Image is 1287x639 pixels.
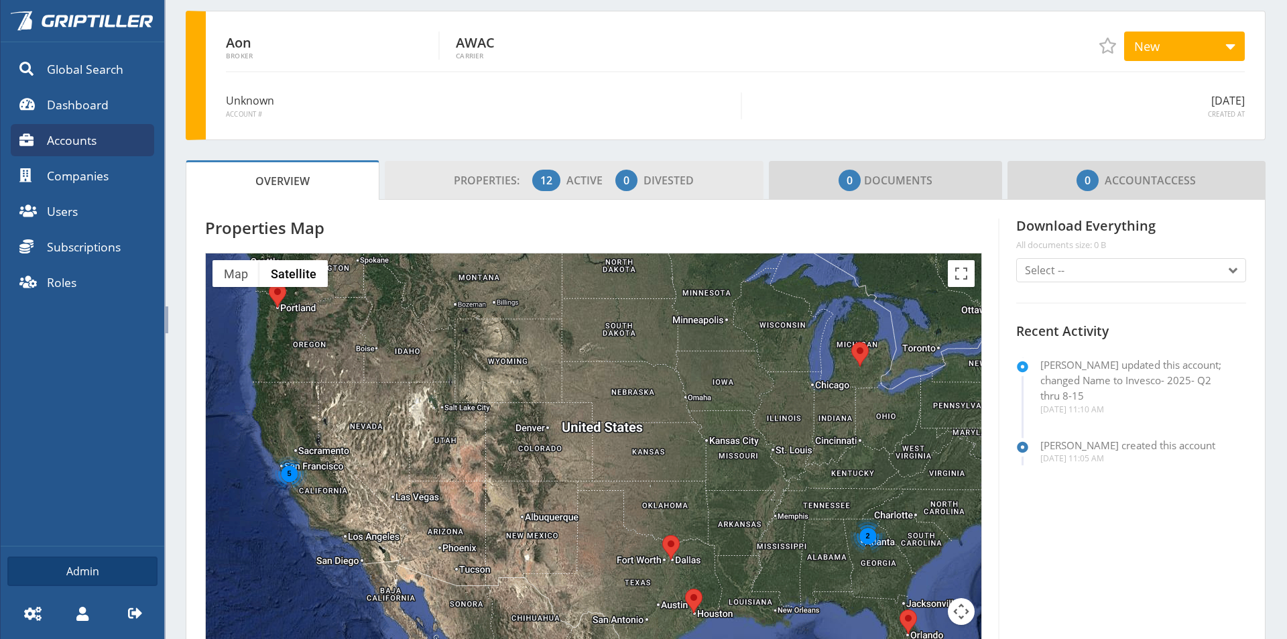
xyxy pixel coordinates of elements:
a: Users [11,195,154,227]
span: Documents [839,167,932,194]
div: 2 [850,518,885,554]
a: Accounts [11,124,154,156]
span: Created At [752,110,1245,119]
div: [DATE] 11:05 AM [1040,453,1215,465]
div: Aon [226,32,440,60]
span: Carrier [456,52,670,60]
span: Overview [255,168,310,194]
div: AWAC [456,32,670,60]
span: Companies [47,167,109,184]
span: Select -- [1025,262,1064,278]
span: All documents size: 0 B [1016,239,1246,250]
div: Unknown [226,93,742,119]
span: Users [47,202,78,220]
span: Global Search [47,60,123,78]
div: 5 [271,456,307,491]
span: Roles [47,274,76,291]
span: Active [566,173,613,188]
a: Admin [7,557,158,586]
p: [PERSON_NAME] updated this account; changed Name to Invesco- 2025- Q2 thru 8-15 [1040,357,1233,403]
span: Accounts [47,131,97,149]
span: Dashboard [47,96,109,113]
span: Subscriptions [47,238,121,255]
button: New [1124,32,1245,61]
span: Add to Favorites [1099,38,1115,54]
a: Global Search [11,53,154,85]
a: Dashboard [11,89,154,121]
span: 0 [847,172,853,188]
span: 0 [1085,172,1091,188]
span: Access [1077,167,1196,194]
button: Show street map [212,260,259,287]
span: 0 [623,172,629,188]
div: [DATE] 11:10 AM [1040,404,1233,416]
h4: Properties Map [205,219,982,237]
a: Subscriptions [11,231,154,263]
div: [DATE] [742,93,1245,119]
a: Companies [11,160,154,192]
span: Account [1105,173,1157,188]
a: Roles [11,266,154,298]
h5: Recent Activity [1016,324,1246,339]
button: Show satellite imagery [259,260,328,287]
span: Broker [226,52,438,60]
span: 12 [540,172,552,188]
p: [PERSON_NAME] created this account [1040,438,1215,453]
button: Map camera controls [948,598,975,625]
span: Account # [226,110,731,119]
button: Select -- [1016,258,1246,282]
h4: Download Everything [1016,219,1246,250]
span: New [1134,38,1160,54]
span: Divested [643,173,694,188]
button: Toggle fullscreen view [948,260,975,287]
span: Properties: [454,173,530,188]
